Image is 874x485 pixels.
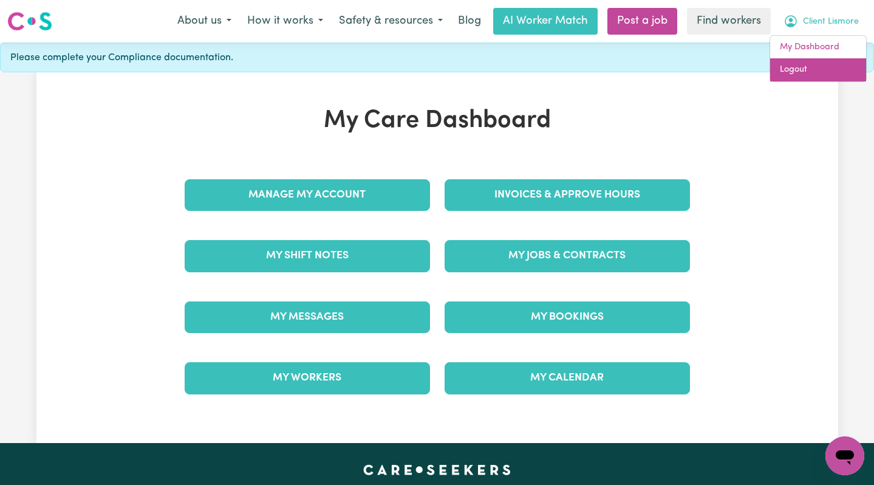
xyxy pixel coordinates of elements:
button: About us [169,9,239,34]
button: My Account [776,9,867,34]
a: Find workers [687,8,771,35]
a: My Jobs & Contracts [445,240,690,272]
h1: My Care Dashboard [177,106,697,136]
a: Post a job [607,8,677,35]
a: My Workers [185,362,430,394]
a: AI Worker Match [493,8,598,35]
div: My Account [770,35,867,82]
a: Blog [451,8,488,35]
a: Careseekers logo [7,7,52,35]
a: My Bookings [445,301,690,333]
a: My Messages [185,301,430,333]
a: My Shift Notes [185,240,430,272]
a: Manage My Account [185,179,430,211]
button: Safety & resources [331,9,451,34]
a: Invoices & Approve Hours [445,179,690,211]
a: My Calendar [445,362,690,394]
span: Please complete your Compliance documentation. [10,50,233,65]
a: My Dashboard [770,36,866,59]
img: Careseekers logo [7,10,52,32]
span: Client Lismore [803,15,859,29]
a: Careseekers home page [363,465,511,475]
a: Logout [770,58,866,81]
button: How it works [239,9,331,34]
iframe: Button to launch messaging window [825,436,864,475]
